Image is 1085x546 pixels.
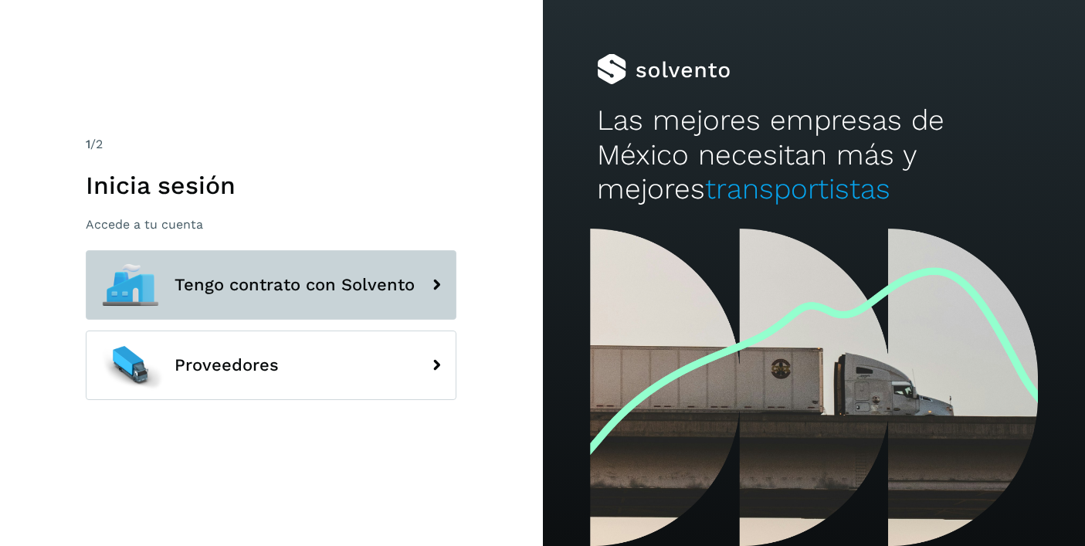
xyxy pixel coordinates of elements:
[86,250,456,320] button: Tengo contrato con Solvento
[86,331,456,400] button: Proveedores
[175,276,415,294] span: Tengo contrato con Solvento
[86,137,90,151] span: 1
[86,217,456,232] p: Accede a tu cuenta
[86,135,456,154] div: /2
[705,172,890,205] span: transportistas
[597,103,1031,206] h2: Las mejores empresas de México necesitan más y mejores
[175,356,279,375] span: Proveedores
[86,171,456,200] h1: Inicia sesión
